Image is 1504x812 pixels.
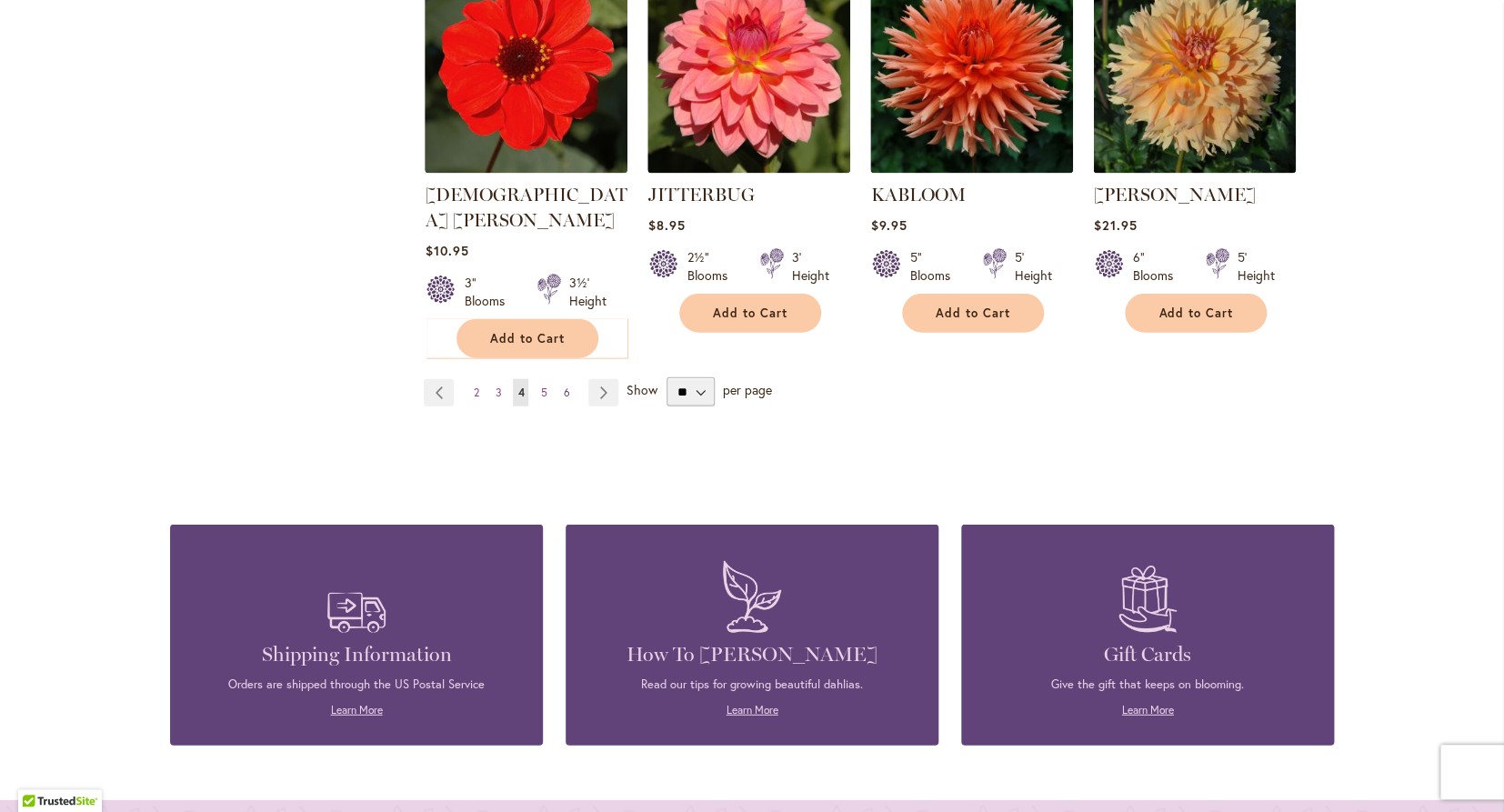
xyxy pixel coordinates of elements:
[902,294,1044,333] button: Add to Cart
[1237,248,1274,285] div: 5' Height
[647,216,685,234] span: $8.95
[456,319,598,358] button: Add to Cart
[1158,306,1233,321] span: Add to Cart
[568,274,606,310] div: 3½' Height
[1122,703,1174,717] a: Learn More
[495,386,501,399] span: 3
[468,379,483,406] a: 2
[870,184,965,206] a: KABLOOM
[197,642,516,667] h4: Shipping Information
[593,677,911,693] p: Read our tips for growing beautiful dahlias.
[909,248,960,285] div: 5" Blooms
[727,703,778,717] a: Learn More
[331,703,383,717] a: Learn More
[425,160,627,177] a: JAPANESE BISHOP
[870,216,907,234] span: $9.95
[464,274,515,310] div: 3" Blooms
[723,382,772,399] span: per page
[647,160,850,177] a: JITTERBUG
[14,747,65,798] iframe: Launch Accessibility Center
[473,386,478,399] span: 2
[647,184,754,206] a: JITTERBUG
[679,294,821,333] button: Add to Cart
[425,184,627,231] a: [DEMOGRAPHIC_DATA] [PERSON_NAME]
[791,248,828,285] div: 3' Height
[1093,184,1255,206] a: [PERSON_NAME]
[425,242,468,259] span: $10.95
[1125,294,1267,333] button: Add to Cart
[988,642,1307,667] h4: Gift Cards
[558,379,574,406] a: 6
[1132,248,1183,285] div: 6" Blooms
[687,248,737,285] div: 2½" Blooms
[936,306,1010,321] span: Add to Cart
[517,386,524,399] span: 4
[1093,160,1296,177] a: KARMEL KORN
[536,379,551,406] a: 5
[490,379,506,406] a: 3
[593,642,911,667] h4: How To [PERSON_NAME]
[563,386,569,399] span: 6
[1014,248,1051,285] div: 5' Height
[870,160,1073,177] a: KABLOOM
[1093,216,1137,234] span: $21.95
[626,382,657,399] span: Show
[988,677,1307,693] p: Give the gift that keeps on blooming.
[197,677,516,693] p: Orders are shipped through the US Postal Service
[540,386,546,399] span: 5
[713,306,787,321] span: Add to Cart
[490,331,565,346] span: Add to Cart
